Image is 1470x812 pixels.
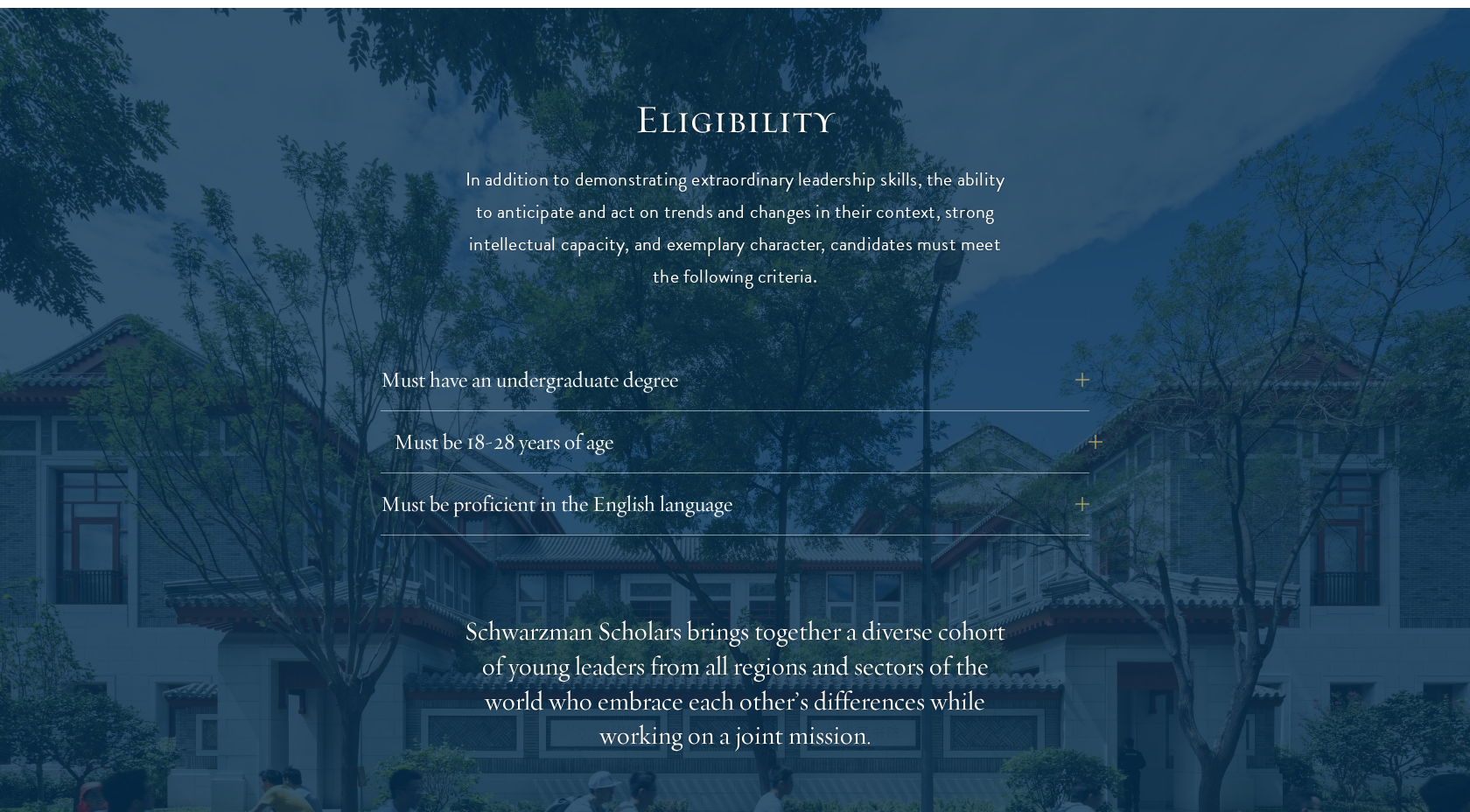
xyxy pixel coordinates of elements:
[381,359,1089,401] button: Must have an undergraduate degree
[464,95,1006,144] h2: Eligibility
[394,421,1102,463] button: Must be 18-28 years of age
[464,614,1006,754] div: Schwarzman Scholars brings together a diverse cohort of young leaders from all regions and sector...
[464,164,1006,293] p: In addition to demonstrating extraordinary leadership skills, the ability to anticipate and act o...
[381,483,1089,525] button: Must be proficient in the English language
